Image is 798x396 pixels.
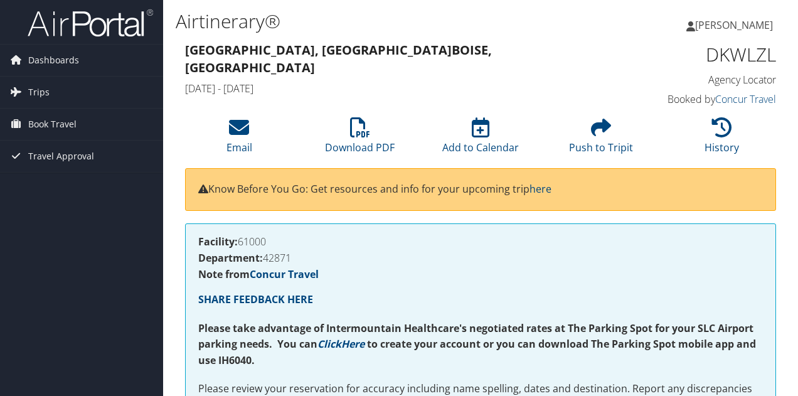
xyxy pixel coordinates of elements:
[185,82,624,95] h4: [DATE] - [DATE]
[28,8,153,38] img: airportal-logo.png
[695,18,773,32] span: [PERSON_NAME]
[198,337,756,367] strong: to create your account or you can download The Parking Spot mobile app and use IH6040.
[317,337,341,351] a: Click
[250,267,319,281] a: Concur Travel
[28,141,94,172] span: Travel Approval
[198,267,319,281] strong: Note from
[28,109,77,140] span: Book Travel
[198,321,753,351] strong: Please take advantage of Intermountain Healthcare's negotiated rates at The Parking Spot for your...
[198,251,263,265] strong: Department:
[28,45,79,76] span: Dashboards
[442,124,519,154] a: Add to Calendar
[642,73,776,87] h4: Agency Locator
[198,237,763,247] h4: 61000
[176,8,582,35] h1: Airtinerary®
[341,337,364,351] a: Here
[198,292,313,306] a: SHARE FEEDBACK HERE
[198,181,763,198] p: Know Before You Go: Get resources and info for your upcoming trip
[185,41,492,76] strong: [GEOGRAPHIC_DATA], [GEOGRAPHIC_DATA] Boise, [GEOGRAPHIC_DATA]
[686,6,785,44] a: [PERSON_NAME]
[198,235,238,249] strong: Facility:
[642,41,776,68] h1: DKWLZL
[642,92,776,106] h4: Booked by
[529,182,551,196] a: here
[28,77,50,108] span: Trips
[325,124,395,154] a: Download PDF
[226,124,252,154] a: Email
[569,124,633,154] a: Push to Tripit
[705,124,739,154] a: History
[715,92,776,106] a: Concur Travel
[198,253,763,263] h4: 42871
